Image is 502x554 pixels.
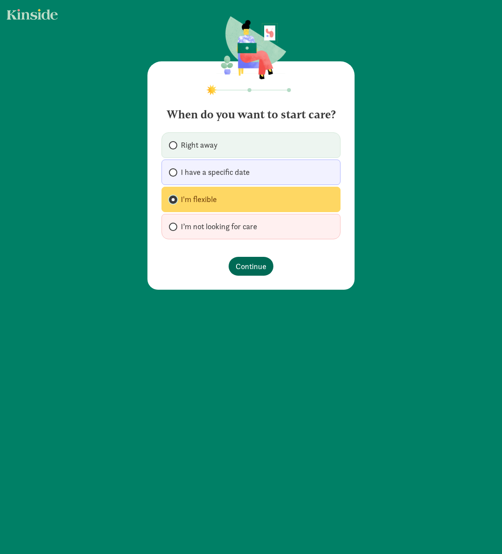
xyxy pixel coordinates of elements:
[229,257,273,276] button: Continue
[181,221,257,232] span: I’m not looking for care
[181,194,217,205] span: I'm flexible
[181,167,250,178] span: I have a specific date
[161,101,341,122] h4: When do you want to start care?
[236,260,266,272] span: Continue
[181,140,218,150] span: Right away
